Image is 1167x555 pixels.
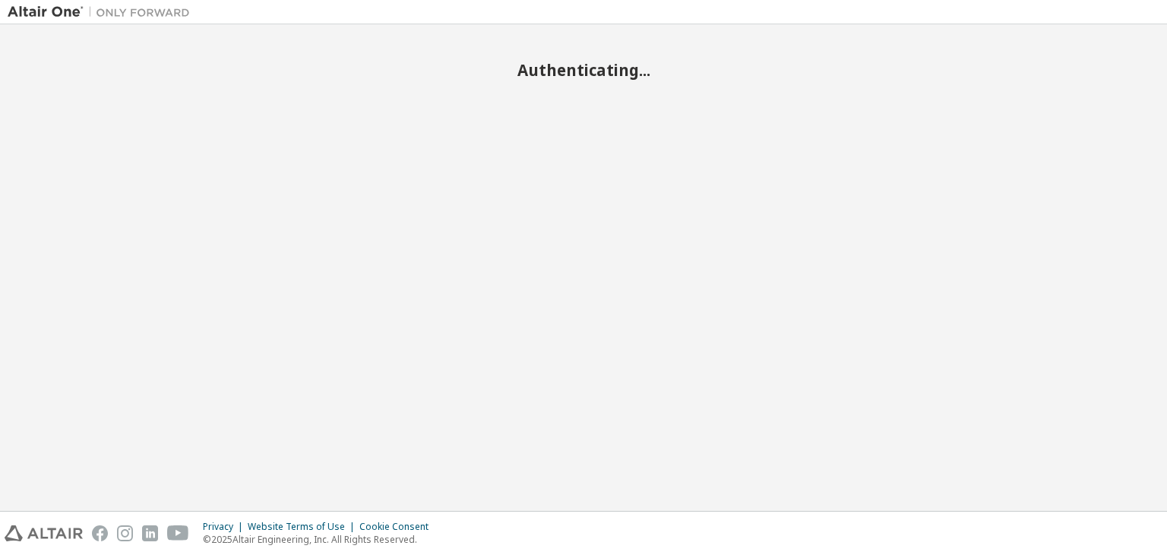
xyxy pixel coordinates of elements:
[8,60,1159,80] h2: Authenticating...
[203,533,438,546] p: © 2025 Altair Engineering, Inc. All Rights Reserved.
[5,525,83,541] img: altair_logo.svg
[142,525,158,541] img: linkedin.svg
[117,525,133,541] img: instagram.svg
[8,5,198,20] img: Altair One
[92,525,108,541] img: facebook.svg
[167,525,189,541] img: youtube.svg
[203,521,248,533] div: Privacy
[248,521,359,533] div: Website Terms of Use
[359,521,438,533] div: Cookie Consent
